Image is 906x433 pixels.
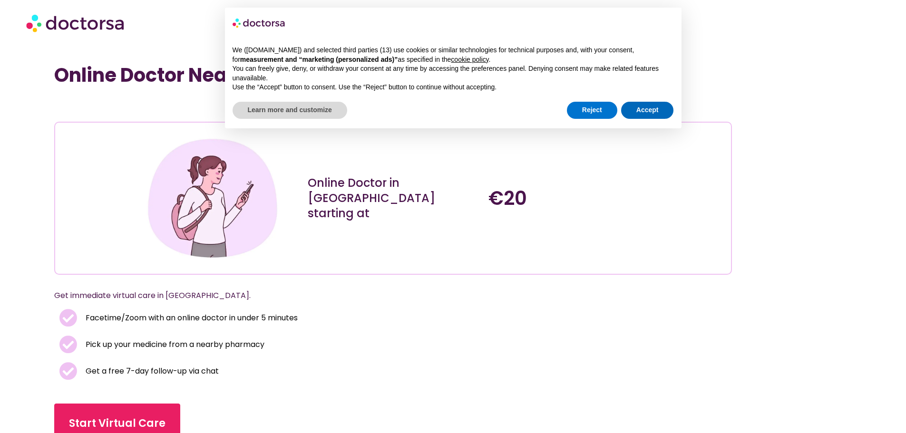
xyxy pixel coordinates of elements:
[54,289,709,302] p: Get immediate virtual care in [GEOGRAPHIC_DATA].
[54,64,732,87] h1: Online Doctor Near Me [GEOGRAPHIC_DATA]
[83,311,298,325] span: Facetime/Zoom with an online doctor in under 5 minutes
[83,365,219,378] span: Get a free 7-day follow-up via chat
[233,15,286,30] img: logo
[240,56,398,63] strong: measurement and “marketing (personalized ads)”
[567,102,617,119] button: Reject
[308,175,479,221] div: Online Doctor in [GEOGRAPHIC_DATA] starting at
[69,416,166,431] span: Start Virtual Care
[233,102,347,119] button: Learn more and customize
[233,83,674,92] p: Use the “Accept” button to consent. Use the “Reject” button to continue without accepting.
[233,46,674,64] p: We ([DOMAIN_NAME]) and selected third parties (13) use cookies or similar technologies for techni...
[144,130,281,267] img: Illustration depicting a young woman in a casual outfit, engaged with her smartphone. She has a p...
[488,187,660,210] h4: €20
[451,56,488,63] a: cookie policy
[83,338,264,351] span: Pick up your medicine from a nearby pharmacy
[127,101,270,112] iframe: Customer reviews powered by Trustpilot
[233,64,674,83] p: You can freely give, deny, or withdraw your consent at any time by accessing the preferences pane...
[621,102,674,119] button: Accept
